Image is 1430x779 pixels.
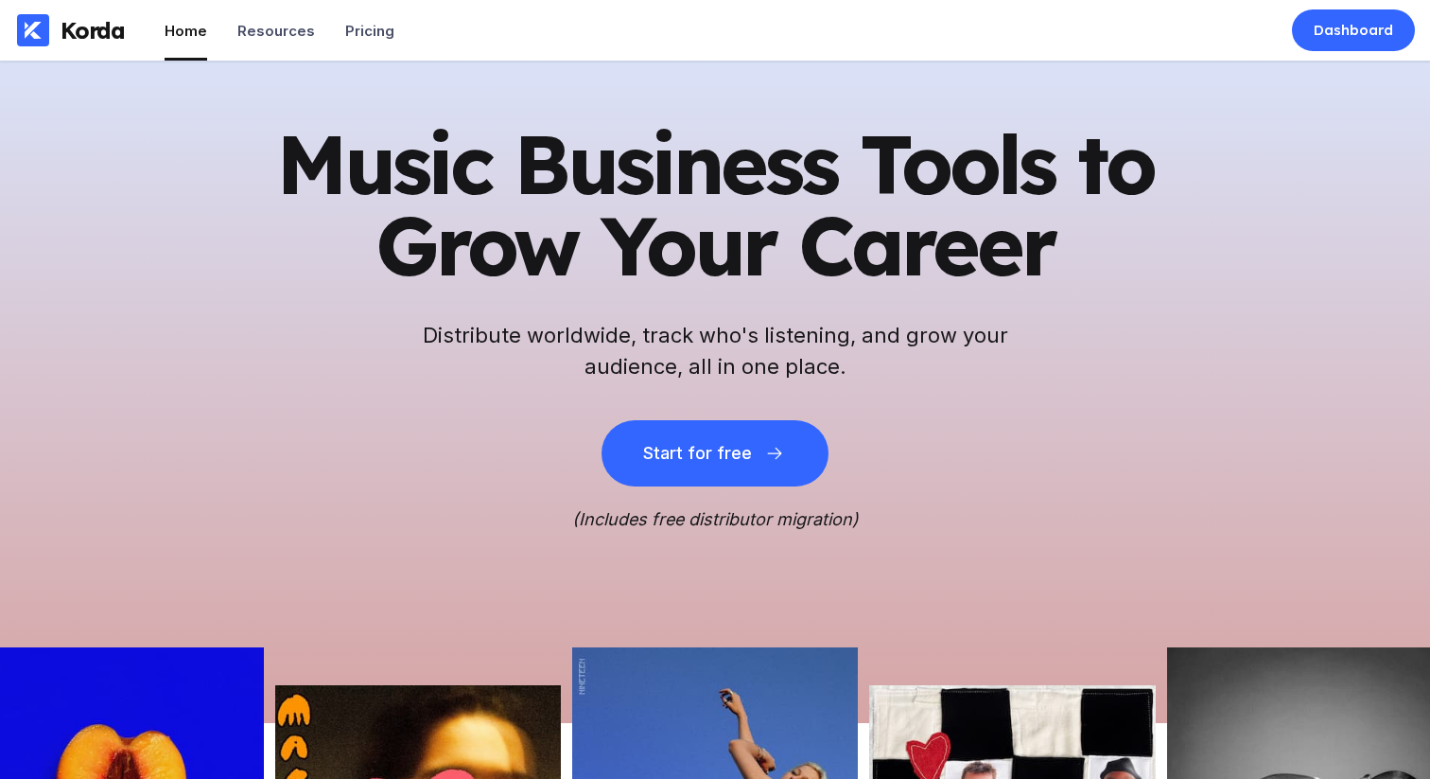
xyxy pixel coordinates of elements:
a: Dashboard [1292,9,1415,51]
div: Resources [237,22,315,40]
h1: Music Business Tools to Grow Your Career [252,123,1178,286]
div: Dashboard [1314,21,1393,40]
button: Start for free [602,420,828,487]
i: (Includes free distributor migration) [572,509,859,529]
h2: Distribute worldwide, track who's listening, and grow your audience, all in one place. [412,320,1018,382]
div: Start for free [643,444,751,463]
div: Pricing [345,22,394,40]
div: Korda [61,16,125,44]
div: Home [165,22,207,40]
